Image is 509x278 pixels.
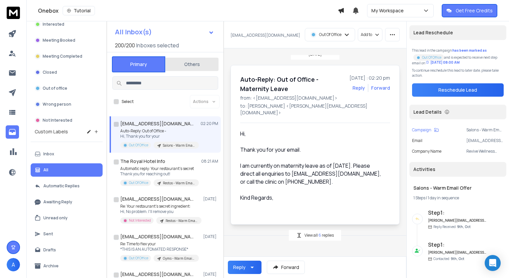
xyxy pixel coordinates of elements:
div: Hi, Thank you for your email. I am currently on maternity leave as of [DATE]. Please direct all e... [240,130,390,215]
button: Meeting Booked [31,34,103,47]
h1: [EMAIL_ADDRESS][DOMAIN_NAME] [120,120,194,127]
h1: [EMAIL_ADDRESS][DOMAIN_NAME] [120,271,194,278]
div: Forward [371,85,390,91]
p: Lead Reschedule [413,29,453,36]
button: Drafts [31,243,103,257]
h1: The Royal Hotel Info [120,158,165,165]
div: Reply [233,264,246,271]
span: 9th, Oct [457,224,471,229]
p: *THIS IS AN AUTOMATED RESPONSE* [120,247,199,252]
p: Out Of Office [422,55,441,60]
button: Archive [31,259,103,273]
button: Unread only [31,211,103,225]
p: Closed [43,70,57,75]
span: 9th, Oct [451,256,464,261]
button: Automatic Replies [31,179,103,193]
p: Revive Wellness Centres [466,149,504,154]
p: Interested [43,22,64,27]
button: Awaiting Reply [31,195,103,209]
p: Auto-Reply: Out of Office - [120,128,199,134]
button: Reply [228,261,261,274]
p: My Workspace [371,7,406,14]
p: 02:20 PM [201,121,218,126]
button: Forward [267,261,305,274]
p: Hi, No problem. I'll remove you [120,209,200,214]
h3: Custom Labels [35,128,68,135]
p: [EMAIL_ADDRESS][DOMAIN_NAME] [231,33,300,38]
button: Reply [352,85,365,91]
button: Wrong person [31,98,103,111]
p: Not Interested [129,218,151,223]
h1: Salons - Warm Email Offer [413,185,502,191]
span: 1 Steps [413,195,425,201]
button: Tutorial [63,6,95,15]
button: Closed [31,66,103,79]
div: This lead in the campaign and is expected to receive next step email on [412,48,504,65]
p: Out Of Office [319,32,341,37]
button: All Inbox(s) [110,25,220,39]
p: Out Of Office [129,143,148,148]
button: Campaign [412,127,439,133]
div: Activities [409,162,506,177]
h6: [PERSON_NAME][EMAIL_ADDRESS][DOMAIN_NAME] [428,218,486,223]
p: [DATE] [203,234,218,239]
span: 200 / 200 [115,41,135,49]
p: [EMAIL_ADDRESS][DOMAIN_NAME] [466,138,504,143]
p: Not Interested [43,118,72,123]
p: [DATE] : 02:20 pm [349,75,390,81]
button: Get Free Credits [442,4,497,17]
p: Drafts [43,247,56,253]
span: 1 day in sequence [428,195,459,201]
p: Salons - Warm Email Offer [466,127,504,133]
p: All [43,167,48,173]
p: Email [412,138,422,143]
p: Get Free Credits [456,7,493,14]
p: Reply Received [433,224,471,229]
button: All [31,163,103,177]
p: Archive [43,263,59,269]
p: Awaiting Reply [43,199,72,205]
p: Unread only [43,215,68,221]
p: Gyms - Warm Email Offer [163,256,195,261]
p: Company Name [412,149,441,154]
p: Automatic reply: Your restaurant’s secret [120,166,199,171]
p: Re: Time to flex your [120,241,199,247]
p: from: <[EMAIL_ADDRESS][DOMAIN_NAME]> [240,95,390,101]
p: Meeting Completed [43,54,82,59]
p: To continue reschedule this lead to later date, please take action. [412,68,504,78]
span: 6 [318,232,322,238]
p: Re: Your restaurant’s secret ingredient: [120,204,200,209]
button: A [7,258,20,271]
div: [DATE] 08:00 AM [426,60,460,65]
p: Wrong person [43,102,71,107]
p: Out Of Office [129,180,148,185]
p: Salons - Warm Email Offer [163,143,195,148]
h1: [EMAIL_ADDRESS][DOMAIN_NAME] [120,233,194,240]
h1: Auto-Reply: Out of Office - Maternity Leave [240,75,345,93]
p: Meeting Booked [43,38,75,43]
p: [DATE] [203,272,218,277]
p: [DATE] [203,196,218,202]
h6: Step 1 : [428,241,486,249]
div: Open Intercom Messenger [485,255,501,271]
button: Reschedule Lead [412,83,504,97]
div: | [413,195,502,201]
p: Hi, Thank you for your [120,134,199,139]
button: Sent [31,227,103,241]
h1: All Inbox(s) [115,29,152,35]
button: Meeting Completed [31,50,103,63]
p: Out Of Office [129,256,148,261]
button: Out of office [31,82,103,95]
h6: [PERSON_NAME][EMAIL_ADDRESS][DOMAIN_NAME] [428,250,486,255]
p: to: [PERSON_NAME] <[PERSON_NAME][EMAIL_ADDRESS][DOMAIN_NAME]> [240,103,390,116]
p: Automatic Replies [43,183,80,189]
button: Not Interested [31,114,103,127]
p: Restos - Warm Email Offer [166,218,198,223]
p: Contacted [433,256,464,261]
button: Primary [112,56,165,72]
p: Sent [43,231,53,237]
h3: Inboxes selected [136,41,179,49]
p: Add to [361,32,372,37]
